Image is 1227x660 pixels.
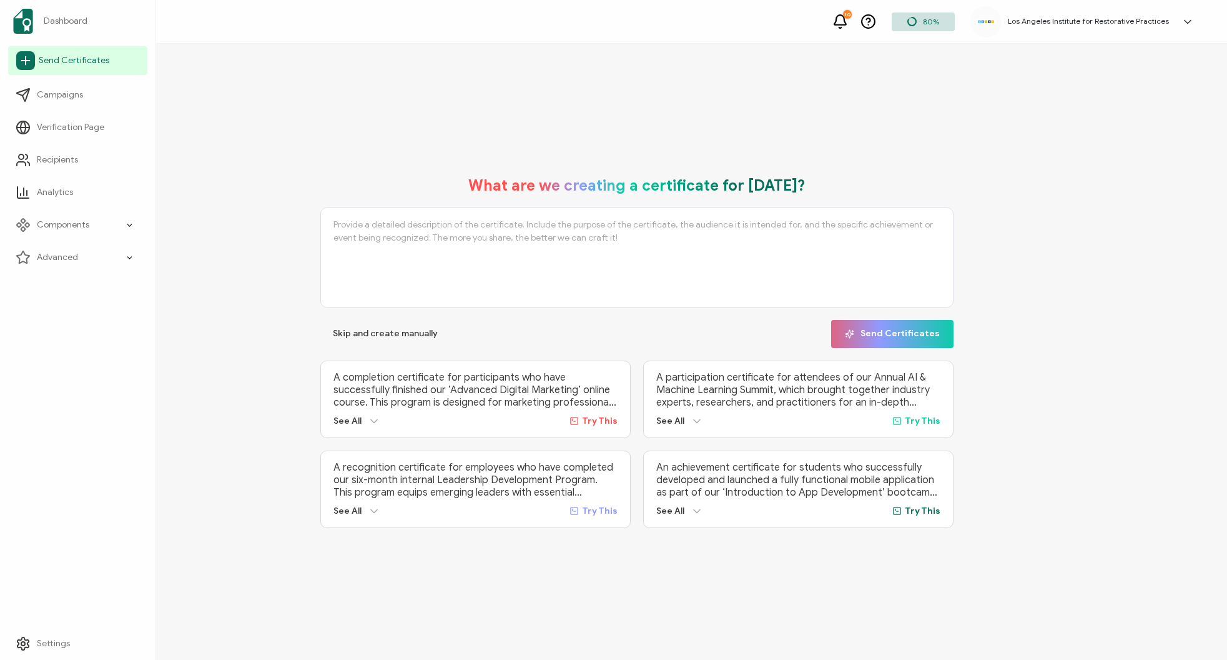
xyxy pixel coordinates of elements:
a: Send Certificates [8,46,147,75]
img: sertifier-logomark-colored.svg [13,9,33,34]
span: Components [37,219,89,231]
a: Recipients [8,147,147,172]
p: An achievement certificate for students who successfully developed and launched a fully functiona... [656,461,940,499]
p: A participation certificate for attendees of our Annual AI & Machine Learning Summit, which broug... [656,371,940,409]
span: Verification Page [37,121,104,134]
a: Settings [8,631,147,656]
p: A recognition certificate for employees who have completed our six-month internal Leadership Deve... [333,461,618,499]
span: Try This [905,506,940,516]
span: See All [656,416,684,426]
div: 10 [843,10,852,19]
a: Dashboard [8,4,147,39]
span: See All [333,506,362,516]
button: Skip and create manually [320,320,450,348]
span: Analytics [37,186,73,199]
span: Settings [37,637,70,650]
img: e1f65243-bbe7-40f3-a51f-2bbbdaf07dc2.jpg [977,19,995,24]
a: Analytics [8,180,147,205]
span: Recipients [37,154,78,166]
span: Skip and create manually [333,329,438,338]
p: A completion certificate for participants who have successfully finished our ‘Advanced Digital Ma... [333,371,618,409]
span: See All [656,506,684,516]
span: Try This [905,416,940,426]
span: See All [333,416,362,426]
h5: Los Angeles Institute for Restorative Practices [1008,17,1169,26]
a: Campaigns [8,82,147,107]
span: Try This [582,506,618,516]
span: Send Certificates [845,329,940,339]
span: Send Certificates [39,54,109,67]
span: 80% [923,17,939,26]
h1: What are we creating a certificate for [DATE]? [468,176,806,195]
span: Campaigns [37,89,83,101]
iframe: Chat Widget [1165,600,1227,660]
button: Send Certificates [831,320,954,348]
span: Advanced [37,251,78,264]
span: Dashboard [44,15,87,27]
a: Verification Page [8,115,147,140]
span: Try This [582,416,618,426]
